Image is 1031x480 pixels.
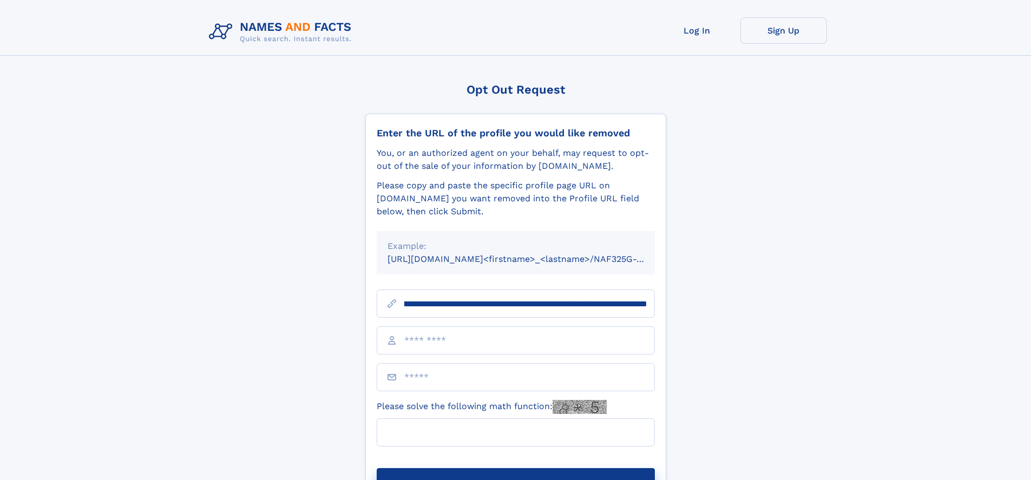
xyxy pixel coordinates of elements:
[377,179,655,218] div: Please copy and paste the specific profile page URL on [DOMAIN_NAME] you want removed into the Pr...
[654,17,740,44] a: Log In
[365,83,666,96] div: Opt Out Request
[740,17,827,44] a: Sign Up
[205,17,360,47] img: Logo Names and Facts
[377,147,655,173] div: You, or an authorized agent on your behalf, may request to opt-out of the sale of your informatio...
[388,240,644,253] div: Example:
[377,400,607,414] label: Please solve the following math function:
[388,254,675,264] small: [URL][DOMAIN_NAME]<firstname>_<lastname>/NAF325G-xxxxxxxx
[377,127,655,139] div: Enter the URL of the profile you would like removed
